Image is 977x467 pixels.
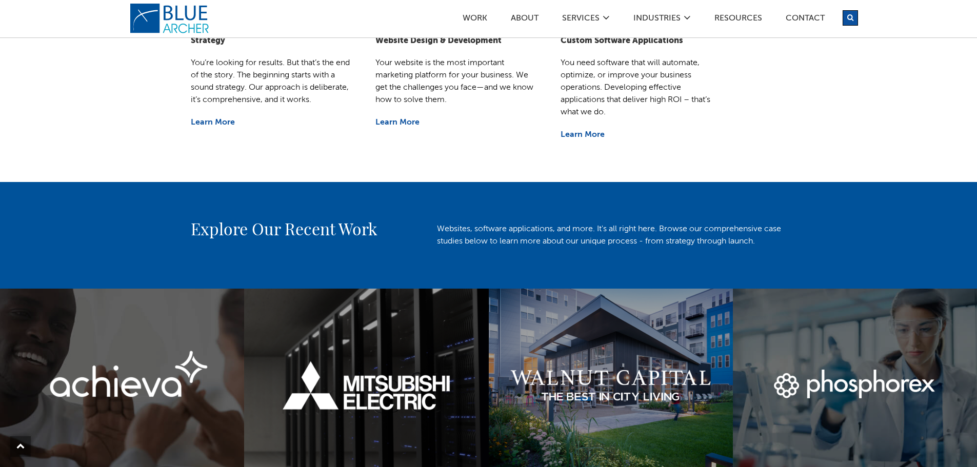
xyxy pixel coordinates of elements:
[130,3,212,34] a: logo
[191,216,416,241] h2: Explore Our Recent Work
[191,36,355,47] h5: Strategy
[510,14,539,25] a: ABOUT
[191,118,235,127] a: Learn More
[561,36,725,47] h5: Custom Software Applications
[714,14,763,25] a: Resources
[462,14,488,25] a: Work
[633,14,681,25] a: Industries
[561,131,605,139] a: Learn More
[375,36,540,47] h5: Website Design & Development
[191,57,355,106] p: You’re looking for results. But that’s the end of the story. The beginning starts with a sound st...
[785,14,825,25] a: Contact
[375,118,420,127] a: Learn More
[561,57,725,118] p: You need software that will automate, optimize, or improve your business operations. Developing e...
[562,14,600,25] a: SERVICES
[375,57,540,106] p: Your website is the most important marketing platform for your business. We get the challenges yo...
[437,223,786,248] p: Websites, software applications, and more. It's all right here. Browse our comprehensive case stu...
